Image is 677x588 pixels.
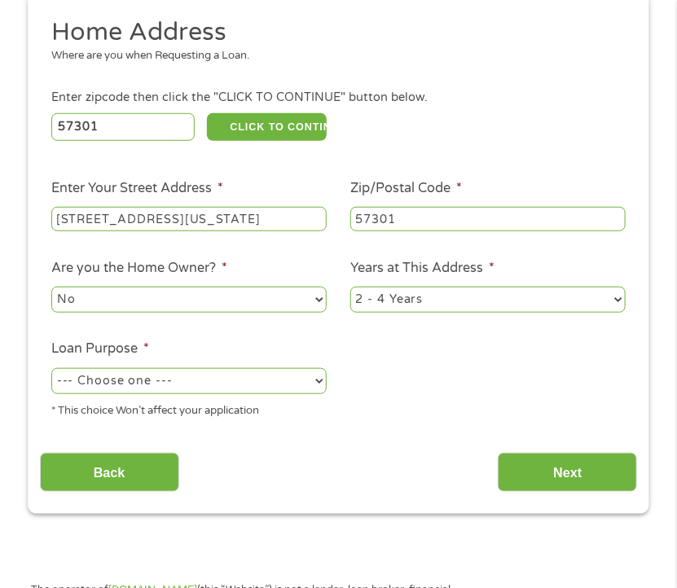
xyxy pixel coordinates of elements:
[51,48,614,64] div: Where are you when Requesting a Loan.
[498,453,637,493] input: Next
[51,89,626,107] div: Enter zipcode then click the "CLICK TO CONTINUE" button below.
[51,180,223,197] label: Enter Your Street Address
[51,260,227,277] label: Are you the Home Owner?
[51,340,149,358] label: Loan Purpose
[51,397,327,419] div: * This choice Won’t affect your application
[40,453,179,493] input: Back
[350,180,462,197] label: Zip/Postal Code
[51,113,195,141] input: Enter Zipcode (e.g 01510)
[51,207,327,231] input: 1 Main Street
[51,16,614,49] h2: Home Address
[350,260,495,277] label: Years at This Address
[207,113,327,141] button: CLICK TO CONTINUE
